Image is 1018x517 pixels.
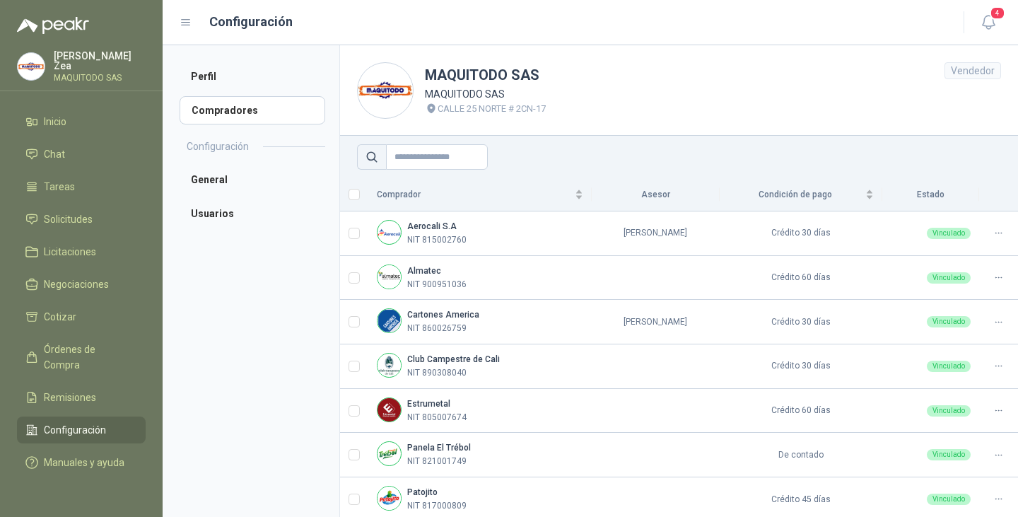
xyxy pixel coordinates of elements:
[407,411,467,424] p: NIT 805007674
[44,179,75,194] span: Tareas
[17,384,146,411] a: Remisiones
[377,188,572,202] span: Comprador
[44,422,106,438] span: Configuración
[209,12,293,32] h1: Configuración
[180,165,325,194] a: General
[44,277,109,292] span: Negociaciones
[927,449,971,460] div: Vinculado
[17,336,146,378] a: Órdenes de Compra
[927,316,971,327] div: Vinculado
[44,455,124,470] span: Manuales y ayuda
[180,199,325,228] a: Usuarios
[44,342,132,373] span: Órdenes de Compra
[407,455,467,468] p: NIT 821001749
[44,309,76,325] span: Cotizar
[17,108,146,135] a: Inicio
[407,499,467,513] p: NIT 817000809
[44,390,96,405] span: Remisiones
[378,309,401,332] img: Company Logo
[407,399,450,409] b: Estrumetal
[180,62,325,91] a: Perfil
[720,389,882,434] td: Crédito 60 días
[407,354,500,364] b: Club Campestre de Cali
[592,300,720,344] td: [PERSON_NAME]
[720,211,882,256] td: Crédito 30 días
[927,405,971,417] div: Vinculado
[720,256,882,301] td: Crédito 60 días
[592,211,720,256] td: [PERSON_NAME]
[17,417,146,443] a: Configuración
[368,178,592,211] th: Comprador
[927,228,971,239] div: Vinculado
[425,64,546,86] h1: MAQUITODO SAS
[44,114,66,129] span: Inicio
[407,443,471,453] b: Panela El Trébol
[990,6,1005,20] span: 4
[720,300,882,344] td: Crédito 30 días
[407,322,467,335] p: NIT 860026759
[54,74,146,82] p: MAQUITODO SAS
[378,221,401,244] img: Company Logo
[720,433,882,477] td: De contado
[407,278,467,291] p: NIT 900951036
[54,51,146,71] p: [PERSON_NAME] Zea
[976,10,1001,35] button: 4
[17,238,146,265] a: Licitaciones
[17,141,146,168] a: Chat
[378,265,401,289] img: Company Logo
[44,146,65,162] span: Chat
[378,442,401,465] img: Company Logo
[378,398,401,422] img: Company Logo
[358,63,413,118] img: Company Logo
[407,487,438,497] b: Patojito
[927,272,971,284] div: Vinculado
[17,173,146,200] a: Tareas
[17,449,146,476] a: Manuales y ayuda
[378,487,401,510] img: Company Logo
[720,178,882,211] th: Condición de pago
[720,344,882,389] td: Crédito 30 días
[17,17,89,34] img: Logo peakr
[407,221,457,231] b: Aerocali S.A
[438,102,546,116] p: CALLE 25 NORTE # 2CN-17
[425,86,546,102] p: MAQUITODO SAS
[882,178,979,211] th: Estado
[407,310,479,320] b: Cartones America
[944,62,1001,79] div: Vendedor
[187,139,249,154] h2: Configuración
[592,178,720,211] th: Asesor
[407,366,467,380] p: NIT 890308040
[18,53,45,80] img: Company Logo
[44,244,96,260] span: Licitaciones
[927,361,971,372] div: Vinculado
[378,354,401,377] img: Company Logo
[17,303,146,330] a: Cotizar
[44,211,93,227] span: Solicitudes
[927,494,971,505] div: Vinculado
[17,206,146,233] a: Solicitudes
[180,96,325,124] a: Compradores
[17,271,146,298] a: Negociaciones
[407,233,467,247] p: NIT 815002760
[728,188,862,202] span: Condición de pago
[407,266,441,276] b: Almatec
